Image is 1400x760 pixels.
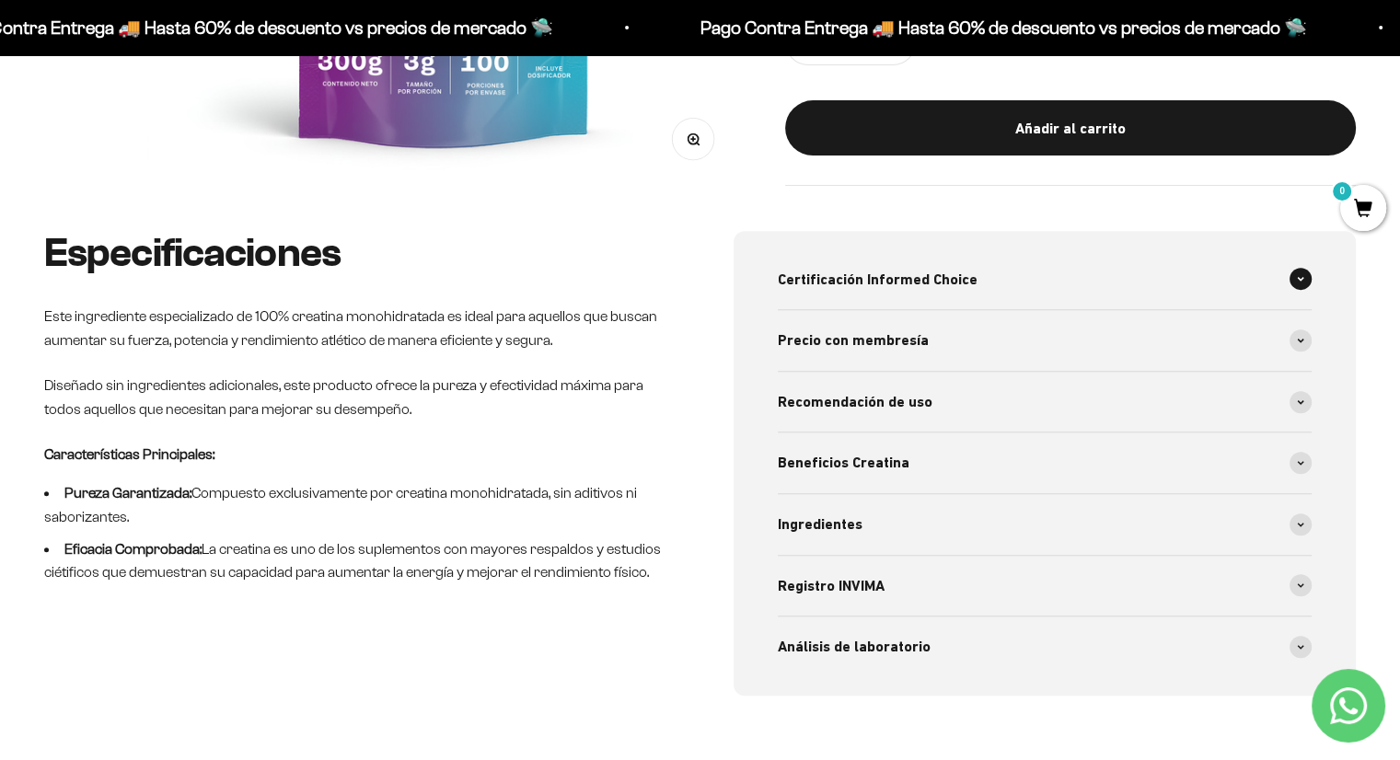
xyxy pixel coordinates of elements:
summary: Ingredientes [778,494,1313,555]
button: Añadir al carrito [785,101,1356,156]
p: Pago Contra Entrega 🚚 Hasta 60% de descuento vs precios de mercado 🛸 [698,13,1304,42]
p: Diseñado sin ingredientes adicionales, este producto ofrece la pureza y efectividad máxima para t... [44,374,667,420]
summary: Recomendación de uso [778,372,1313,432]
li: La creatina es uno de los suplementos con mayores respaldos y estudios ciétificos que demuestran ... [44,537,667,584]
summary: Beneficios Creatina [778,432,1313,493]
span: Beneficios Creatina [778,451,909,475]
summary: Análisis de laboratorio [778,616,1313,677]
span: Análisis de laboratorio [778,635,931,659]
span: Certificación Informed Choice [778,268,978,292]
mark: 0 [1331,180,1353,202]
p: Este ingrediente especializado de 100% creatina monohidratada es ideal para aquellos que buscan a... [44,305,667,351]
summary: Certificación Informed Choice [778,249,1313,310]
h2: Especificaciones [44,231,667,275]
span: Ingredientes [778,512,862,536]
a: 0 [1340,200,1386,220]
span: Registro INVIMA [778,574,885,598]
div: Añadir al carrito [822,117,1319,141]
summary: Registro INVIMA [778,556,1313,616]
li: Compuesto exclusivamente por creatina monohidratada, sin aditivos ni saborizantes. [44,481,667,528]
span: Precio con membresía [778,328,929,352]
strong: Características Principales: [44,446,214,462]
summary: Precio con membresía [778,310,1313,371]
strong: Eficacia Comprobada: [64,541,202,557]
strong: Pureza Garantizada: [64,485,191,501]
span: Recomendación de uso [778,390,932,414]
